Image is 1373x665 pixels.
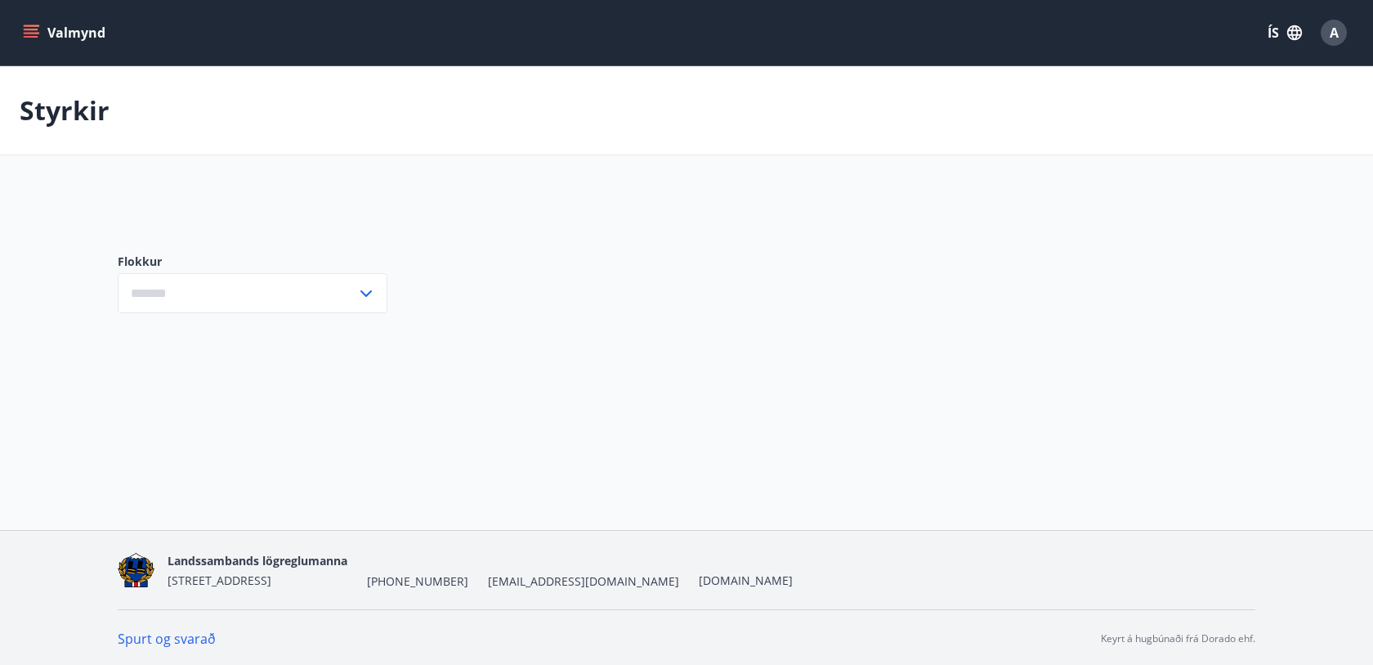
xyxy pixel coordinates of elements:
[118,553,154,588] img: 1cqKbADZNYZ4wXUG0EC2JmCwhQh0Y6EN22Kw4FTY.png
[168,553,347,568] span: Landssambands lögreglumanna
[1330,24,1339,42] span: A
[118,254,387,270] label: Flokkur
[20,18,112,47] button: menu
[488,573,679,590] span: [EMAIL_ADDRESS][DOMAIN_NAME]
[367,573,468,590] span: [PHONE_NUMBER]
[118,630,216,648] a: Spurt og svarað
[1259,18,1311,47] button: ÍS
[20,92,110,128] p: Styrkir
[699,573,793,588] a: [DOMAIN_NAME]
[168,573,271,588] span: [STREET_ADDRESS]
[1314,13,1353,52] button: A
[1101,631,1255,646] p: Keyrt á hugbúnaði frá Dorado ehf.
